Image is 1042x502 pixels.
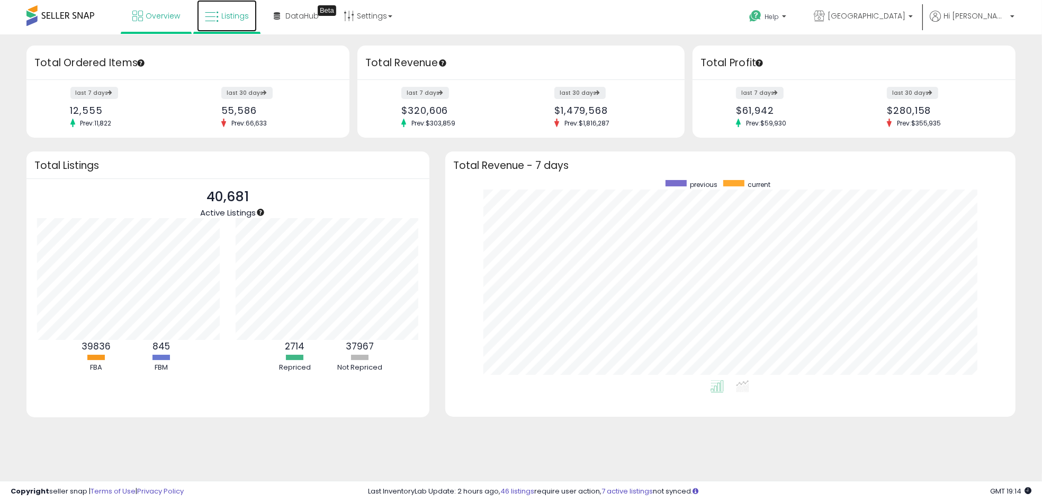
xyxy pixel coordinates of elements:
[554,87,606,99] label: last 30 days
[200,207,256,218] span: Active Listings
[200,187,256,207] p: 40,681
[146,11,180,21] span: Overview
[700,56,1008,70] h3: Total Profit
[136,58,146,68] div: Tooltip anchor
[70,87,118,99] label: last 7 days
[736,105,846,116] div: $61,942
[401,105,513,116] div: $320,606
[554,105,666,116] div: $1,479,568
[221,11,249,21] span: Listings
[748,180,771,189] span: current
[828,11,905,21] span: [GEOGRAPHIC_DATA]
[34,56,342,70] h3: Total Ordered Items
[892,119,946,128] span: Prev: $355,935
[221,105,331,116] div: 55,586
[82,340,111,353] b: 39836
[70,105,181,116] div: 12,555
[346,340,374,353] b: 37967
[64,363,128,373] div: FBA
[754,58,764,68] div: Tooltip anchor
[256,208,265,217] div: Tooltip anchor
[741,119,792,128] span: Prev: $59,930
[285,11,319,21] span: DataHub
[328,363,392,373] div: Not Repriced
[152,340,170,353] b: 845
[438,58,447,68] div: Tooltip anchor
[887,105,997,116] div: $280,158
[406,119,461,128] span: Prev: $303,859
[221,87,273,99] label: last 30 days
[226,119,272,128] span: Prev: 66,633
[749,10,762,23] i: Get Help
[34,162,421,169] h3: Total Listings
[129,363,193,373] div: FBM
[559,119,615,128] span: Prev: $1,816,287
[944,11,1007,21] span: Hi [PERSON_NAME]
[741,2,797,34] a: Help
[365,56,677,70] h3: Total Revenue
[401,87,449,99] label: last 7 days
[285,340,304,353] b: 2714
[887,87,938,99] label: last 30 days
[75,119,117,128] span: Prev: 11,822
[690,180,718,189] span: previous
[453,162,1008,169] h3: Total Revenue - 7 days
[765,12,779,21] span: Help
[930,11,1014,34] a: Hi [PERSON_NAME]
[736,87,784,99] label: last 7 days
[318,5,336,16] div: Tooltip anchor
[263,363,327,373] div: Repriced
